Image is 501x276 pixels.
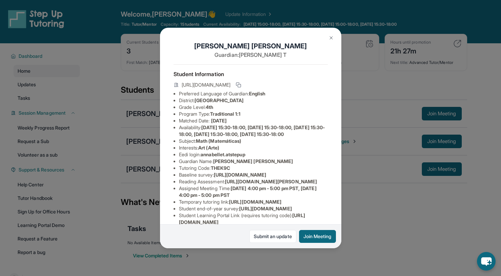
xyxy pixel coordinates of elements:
span: Art (Arte) [198,145,219,151]
span: THEK9C [211,165,230,171]
li: Preferred Language of Guardian: [179,90,328,97]
button: Copy link [234,81,243,89]
li: Assigned Meeting Time : [179,185,328,199]
p: Guardian: [PERSON_NAME] T [174,51,328,59]
span: [GEOGRAPHIC_DATA] [195,97,244,103]
span: [URL][DOMAIN_NAME] [239,206,292,211]
li: Program Type: [179,111,328,117]
li: Temporary tutoring link : [179,199,328,205]
button: chat-button [477,252,496,271]
span: [URL][DOMAIN_NAME][PERSON_NAME] [225,179,317,184]
a: Submit an update [249,230,296,243]
li: Availability: [179,124,328,138]
li: Guardian Name : [179,158,328,165]
span: English [249,91,266,96]
button: Join Meeting [299,230,336,243]
h1: [PERSON_NAME] [PERSON_NAME] [174,41,328,51]
li: Baseline survey : [179,171,328,178]
li: Eedi login : [179,151,328,158]
span: [DATE] 4:00 pm - 5:00 pm PST, [DATE] 4:00 pm - 5:00 pm PST [179,185,317,198]
li: Subject : [179,138,328,144]
span: annabellet.atstepup [201,152,245,157]
li: Student end-of-year survey : [179,205,328,212]
li: District: [179,97,328,104]
li: Reading Assessment : [179,178,328,185]
h4: Student Information [174,70,328,78]
li: Grade Level: [179,104,328,111]
span: [URL][DOMAIN_NAME] [182,82,230,88]
span: [DATE] 15:30-18:00, [DATE] 15:30-18:00, [DATE] 15:30-18:00, [DATE] 15:30-18:00, [DATE] 15:30-18:00 [179,124,325,137]
span: Traditional 1:1 [210,111,241,117]
span: Math (Matemáticas) [196,138,241,144]
span: 4th [206,104,213,110]
span: [PERSON_NAME] [PERSON_NAME] [213,158,293,164]
span: [URL][DOMAIN_NAME] [229,199,281,205]
span: [DATE] [211,118,227,123]
li: Tutoring Code : [179,165,328,171]
li: Interests : [179,144,328,151]
li: Matched Date: [179,117,328,124]
span: [URL][DOMAIN_NAME] [214,172,266,178]
li: Student Learning Portal Link (requires tutoring code) : [179,212,328,226]
img: Close Icon [328,35,334,41]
